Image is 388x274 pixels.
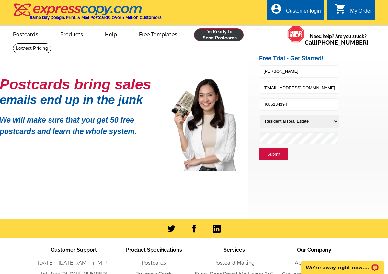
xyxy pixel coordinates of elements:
[126,247,182,253] span: Product Specifications
[30,15,162,20] h4: Same Day Design, Print, & Mail Postcards. Over 1 Million Customers.
[223,247,245,253] span: Services
[260,82,338,94] input: Email Address
[350,8,372,17] div: My Order
[13,8,162,20] a: Same Day Design, Print, & Mail Postcards. Over 1 Million Customers.
[260,65,338,78] input: Full Name
[335,7,372,15] a: shopping_cart My Order
[129,26,188,41] a: Free Templates
[260,98,338,111] input: Phone Number
[213,260,255,266] a: Postcard Mailing
[286,8,321,17] div: Customer login
[95,26,127,41] a: Help
[295,260,334,266] a: About the Team
[305,39,369,46] span: Call
[297,247,331,253] span: Our Company
[142,260,166,266] a: Postcards
[335,3,346,15] i: shopping_cart
[305,33,372,46] span: Need help? Are you stuck?
[50,26,94,41] a: Products
[297,254,388,274] iframe: LiveChat chat widget
[270,3,282,15] i: account_circle
[287,26,305,43] img: help
[316,39,369,46] a: [PHONE_NUMBER]
[51,247,97,253] span: Customer Support
[34,259,114,267] li: [DATE] - [DATE] 7AM - 4PM PT
[3,26,49,41] a: Postcards
[259,148,288,161] button: Submit
[270,7,321,15] a: account_circle Customer login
